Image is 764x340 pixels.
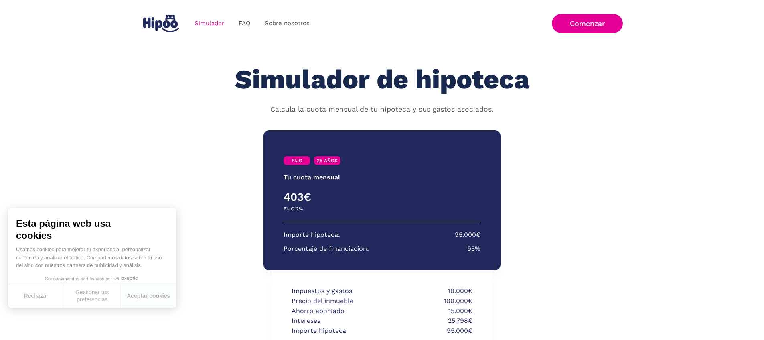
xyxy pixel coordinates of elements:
p: FIJO 2% [284,204,303,214]
p: Precio del inmueble [292,296,380,306]
p: Calcula la cuota mensual de tu hipoteca y sus gastos asociados. [270,104,494,115]
p: Importe hipoteca [292,326,380,336]
p: Intereses [292,316,380,326]
a: 25 AÑOS [314,156,340,165]
h4: 403€ [284,190,382,204]
a: home [142,12,181,35]
a: FAQ [231,16,257,31]
p: 95.000€ [384,326,472,336]
p: 95.000€ [455,230,480,240]
p: 15.000€ [384,306,472,316]
p: 95% [467,244,480,254]
p: 100.000€ [384,296,472,306]
h1: Simulador de hipoteca [235,65,529,94]
a: Comenzar [552,14,623,33]
p: Tu cuota mensual [284,173,340,183]
a: FIJO [284,156,310,165]
a: Simulador [187,16,231,31]
p: Porcentaje de financiación: [284,244,369,254]
p: 25.798€ [384,316,472,326]
a: Sobre nosotros [257,16,317,31]
p: 10.000€ [384,286,472,296]
p: Importe hipoteca: [284,230,340,240]
p: Impuestos y gastos [292,286,380,296]
p: Ahorro aportado [292,306,380,316]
